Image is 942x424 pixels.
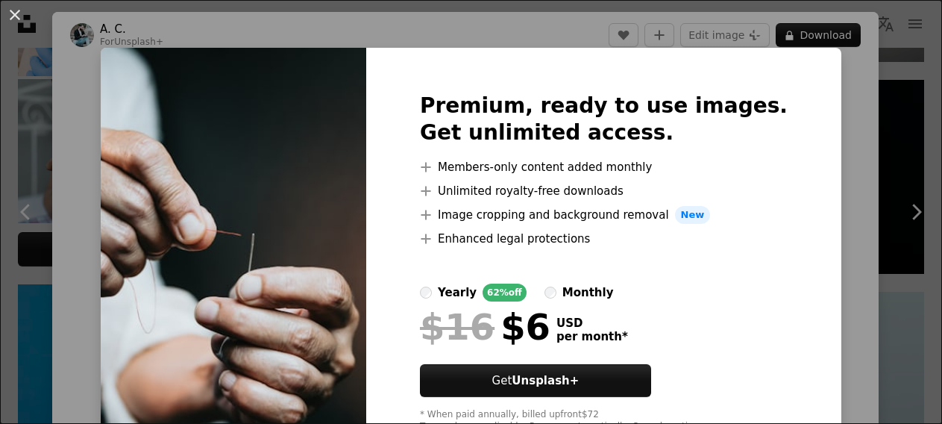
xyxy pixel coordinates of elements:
[420,93,788,146] h2: Premium, ready to use images. Get unlimited access.
[420,364,651,397] button: GetUnsplash+
[438,284,477,302] div: yearly
[512,374,579,387] strong: Unsplash+
[556,330,628,343] span: per month *
[562,284,614,302] div: monthly
[420,182,788,200] li: Unlimited royalty-free downloads
[675,206,711,224] span: New
[420,206,788,224] li: Image cropping and background removal
[544,287,556,299] input: monthly
[556,317,628,330] span: USD
[420,308,494,346] span: $16
[420,308,550,346] div: $6
[420,287,432,299] input: yearly62%off
[420,158,788,176] li: Members-only content added monthly
[420,230,788,248] li: Enhanced legal protections
[483,284,527,302] div: 62% off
